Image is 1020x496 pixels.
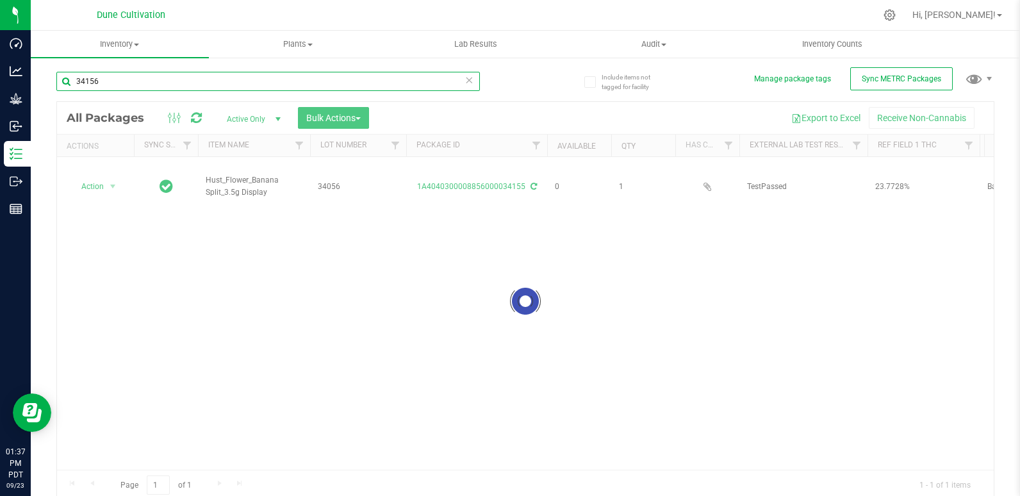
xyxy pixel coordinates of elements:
[566,38,743,50] span: Audit
[387,31,565,58] a: Lab Results
[10,120,22,133] inline-svg: Inbound
[10,65,22,78] inline-svg: Analytics
[862,74,941,83] span: Sync METRC Packages
[6,446,25,481] p: 01:37 PM PDT
[850,67,953,90] button: Sync METRC Packages
[97,10,165,21] span: Dune Cultivation
[209,31,387,58] a: Plants
[31,31,209,58] a: Inventory
[6,481,25,490] p: 09/23
[13,393,51,432] iframe: Resource center
[912,10,996,20] span: Hi, [PERSON_NAME]!
[31,38,209,50] span: Inventory
[743,31,921,58] a: Inventory Counts
[56,72,480,91] input: Search Package ID, Item Name, SKU, Lot or Part Number...
[785,38,880,50] span: Inventory Counts
[210,38,386,50] span: Plants
[882,9,898,21] div: Manage settings
[602,72,666,92] span: Include items not tagged for facility
[465,72,474,88] span: Clear
[565,31,743,58] a: Audit
[10,203,22,215] inline-svg: Reports
[10,147,22,160] inline-svg: Inventory
[10,92,22,105] inline-svg: Grow
[10,37,22,50] inline-svg: Dashboard
[754,74,831,85] button: Manage package tags
[437,38,514,50] span: Lab Results
[10,175,22,188] inline-svg: Outbound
